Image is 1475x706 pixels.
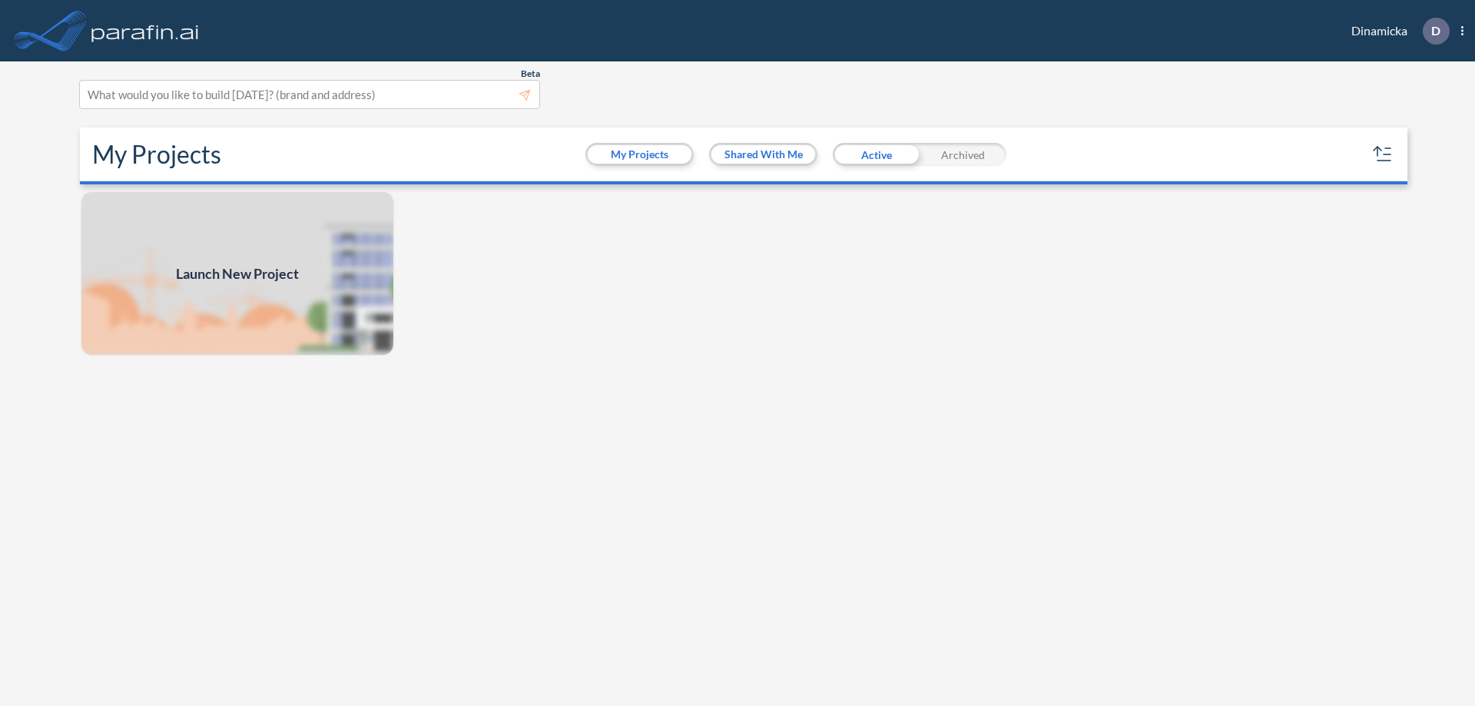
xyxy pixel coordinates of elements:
[88,15,202,46] img: logo
[1371,142,1395,167] button: sort
[80,191,395,356] img: add
[80,191,395,356] a: Launch New Project
[1431,24,1440,38] p: D
[521,68,540,80] span: Beta
[92,140,221,169] h2: My Projects
[176,264,299,284] span: Launch New Project
[833,143,920,166] div: Active
[920,143,1006,166] div: Archived
[711,145,815,164] button: Shared With Me
[1328,18,1463,45] div: Dinamicka
[588,145,691,164] button: My Projects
